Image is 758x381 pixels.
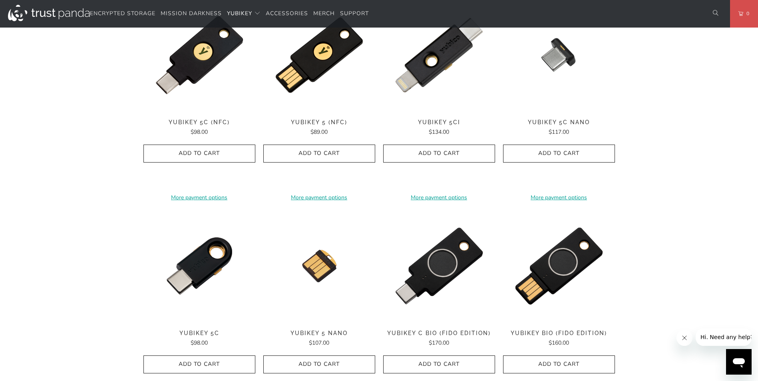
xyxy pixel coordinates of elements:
[383,210,495,322] a: YubiKey C Bio (FIDO Edition) - Trust Panda YubiKey C Bio (FIDO Edition) - Trust Panda
[503,145,615,163] button: Add to Cart
[313,4,335,23] a: Merch
[383,119,495,137] a: YubiKey 5Ci $134.00
[503,355,615,373] button: Add to Cart
[272,150,367,157] span: Add to Cart
[152,150,247,157] span: Add to Cart
[340,4,369,23] a: Support
[383,330,495,337] span: YubiKey C Bio (FIDO Edition)
[503,210,615,322] a: YubiKey Bio (FIDO Edition) - Trust Panda YubiKey Bio (FIDO Edition) - Trust Panda
[429,128,449,136] span: $134.00
[549,339,569,347] span: $160.00
[676,330,692,346] iframe: Close message
[263,193,375,202] a: More payment options
[726,349,752,375] iframe: Button to launch messaging window
[263,355,375,373] button: Add to Cart
[511,361,607,368] span: Add to Cart
[227,10,252,17] span: YubiKey
[263,119,375,137] a: YubiKey 5 (NFC) $89.00
[313,10,335,17] span: Merch
[191,128,208,136] span: $98.00
[143,145,255,163] button: Add to Cart
[161,4,222,23] a: Mission Darkness
[90,4,155,23] a: Encrypted Storage
[383,145,495,163] button: Add to Cart
[383,330,495,347] a: YubiKey C Bio (FIDO Edition) $170.00
[549,128,569,136] span: $117.00
[429,339,449,347] span: $170.00
[266,10,308,17] span: Accessories
[143,210,255,322] a: YubiKey 5C - Trust Panda YubiKey 5C - Trust Panda
[227,4,261,23] summary: YubiKey
[503,330,615,337] span: YubiKey Bio (FIDO Edition)
[143,193,255,202] a: More payment options
[263,330,375,337] span: YubiKey 5 Nano
[743,9,750,18] span: 0
[143,355,255,373] button: Add to Cart
[503,330,615,347] a: YubiKey Bio (FIDO Edition) $160.00
[383,355,495,373] button: Add to Cart
[263,210,375,322] img: YubiKey 5 Nano - Trust Panda
[503,210,615,322] img: YubiKey Bio (FIDO Edition) - Trust Panda
[383,193,495,202] a: More payment options
[152,361,247,368] span: Add to Cart
[503,119,615,126] span: YubiKey 5C Nano
[266,4,308,23] a: Accessories
[143,330,255,337] span: YubiKey 5C
[340,10,369,17] span: Support
[503,119,615,137] a: YubiKey 5C Nano $117.00
[392,150,487,157] span: Add to Cart
[143,119,255,137] a: YubiKey 5C (NFC) $98.00
[696,328,752,346] iframe: Message from company
[310,128,328,136] span: $89.00
[503,193,615,202] a: More payment options
[263,119,375,126] span: YubiKey 5 (NFC)
[511,150,607,157] span: Add to Cart
[143,330,255,347] a: YubiKey 5C $98.00
[161,10,222,17] span: Mission Darkness
[263,330,375,347] a: YubiKey 5 Nano $107.00
[309,339,329,347] span: $107.00
[143,210,255,322] img: YubiKey 5C - Trust Panda
[90,4,369,23] nav: Translation missing: en.navigation.header.main_nav
[383,119,495,126] span: YubiKey 5Ci
[392,361,487,368] span: Add to Cart
[90,10,155,17] span: Encrypted Storage
[263,145,375,163] button: Add to Cart
[263,210,375,322] a: YubiKey 5 Nano - Trust Panda YubiKey 5 Nano - Trust Panda
[191,339,208,347] span: $98.00
[383,210,495,322] img: YubiKey C Bio (FIDO Edition) - Trust Panda
[5,6,58,12] span: Hi. Need any help?
[143,119,255,126] span: YubiKey 5C (NFC)
[8,5,90,21] img: Trust Panda Australia
[272,361,367,368] span: Add to Cart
